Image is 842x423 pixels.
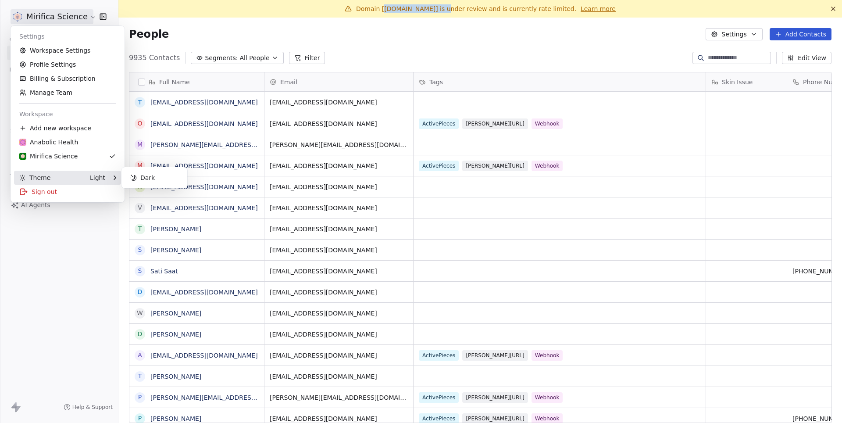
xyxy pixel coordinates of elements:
a: Billing & Subscription [14,72,121,86]
div: Workspace [14,107,121,121]
div: Mirifica Science [19,152,78,161]
div: Light [90,173,105,182]
a: Manage Team [14,86,121,100]
div: Add new workspace [14,121,121,135]
div: Theme [19,173,50,182]
div: Settings [14,29,121,43]
div: Anabolic Health [19,138,78,147]
img: Anabolic-Health-Icon-192.png [19,139,26,146]
a: Profile Settings [14,57,121,72]
div: Dark [125,171,184,185]
img: MIRIFICA%20science_logo_icon-big.png [19,153,26,160]
a: Workspace Settings [14,43,121,57]
div: Sign out [14,185,121,199]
